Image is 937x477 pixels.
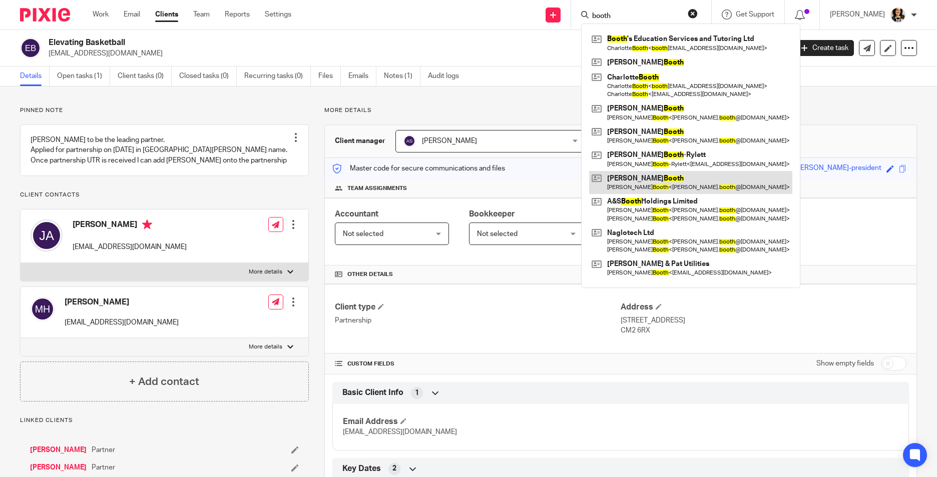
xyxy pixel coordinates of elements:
[342,387,403,398] span: Basic Client Info
[415,388,419,398] span: 1
[31,297,55,321] img: svg%3E
[621,325,906,335] p: CM2 6RX
[20,37,41,58] img: svg%3E
[343,428,457,435] span: [EMAIL_ADDRESS][DOMAIN_NAME]
[591,12,681,21] input: Search
[155,9,178,19] a: Clients
[392,463,396,473] span: 2
[477,230,518,237] span: Not selected
[57,66,110,86] a: Open tasks (1)
[335,360,621,368] h4: CUSTOM FIELDS
[142,219,152,229] i: Primary
[30,445,87,455] a: [PERSON_NAME]
[225,9,250,19] a: Reports
[65,317,179,327] p: [EMAIL_ADDRESS][DOMAIN_NAME]
[73,242,187,252] p: [EMAIL_ADDRESS][DOMAIN_NAME]
[384,66,420,86] a: Notes (1)
[830,9,885,19] p: [PERSON_NAME]
[890,7,906,23] img: 2020-11-15%2017.26.54-1.jpg
[347,270,393,278] span: Other details
[49,48,781,58] p: [EMAIL_ADDRESS][DOMAIN_NAME]
[249,343,282,351] p: More details
[469,210,515,218] span: Bookkeeper
[621,315,906,325] p: [STREET_ADDRESS]
[30,462,87,472] a: [PERSON_NAME]
[20,8,70,21] img: Pixie
[20,106,309,114] p: Pinned note
[422,137,477,144] span: [PERSON_NAME]
[428,66,466,86] a: Audit logs
[129,374,199,389] h4: + Add contact
[93,9,109,19] a: Work
[179,66,237,86] a: Closed tasks (0)
[65,297,179,307] h4: [PERSON_NAME]
[20,66,50,86] a: Details
[249,268,282,276] p: More details
[335,136,385,146] h3: Client manager
[193,9,210,19] a: Team
[736,11,774,18] span: Get Support
[335,302,621,312] h4: Client type
[20,191,309,199] p: Client contacts
[31,219,63,251] img: svg%3E
[343,416,621,427] h4: Email Address
[92,445,115,455] span: Partner
[335,210,378,218] span: Accountant
[324,106,917,114] p: More details
[348,66,376,86] a: Emails
[403,135,415,147] img: svg%3E
[621,302,906,312] h4: Address
[92,462,115,472] span: Partner
[342,463,381,474] span: Key Dates
[73,219,187,232] h4: [PERSON_NAME]
[332,163,505,173] p: Master code for secure communications and files
[20,416,309,424] p: Linked clients
[343,230,383,237] span: Not selected
[688,8,698,18] button: Clear
[244,66,311,86] a: Recurring tasks (0)
[796,40,854,56] a: Create task
[335,315,621,325] p: Partnership
[49,37,634,48] h2: Elevating Basketball
[816,358,874,368] label: Show empty fields
[265,9,291,19] a: Settings
[347,184,407,192] span: Team assignments
[773,163,881,174] div: lovely-[PERSON_NAME]-president
[118,66,172,86] a: Client tasks (0)
[124,9,140,19] a: Email
[318,66,341,86] a: Files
